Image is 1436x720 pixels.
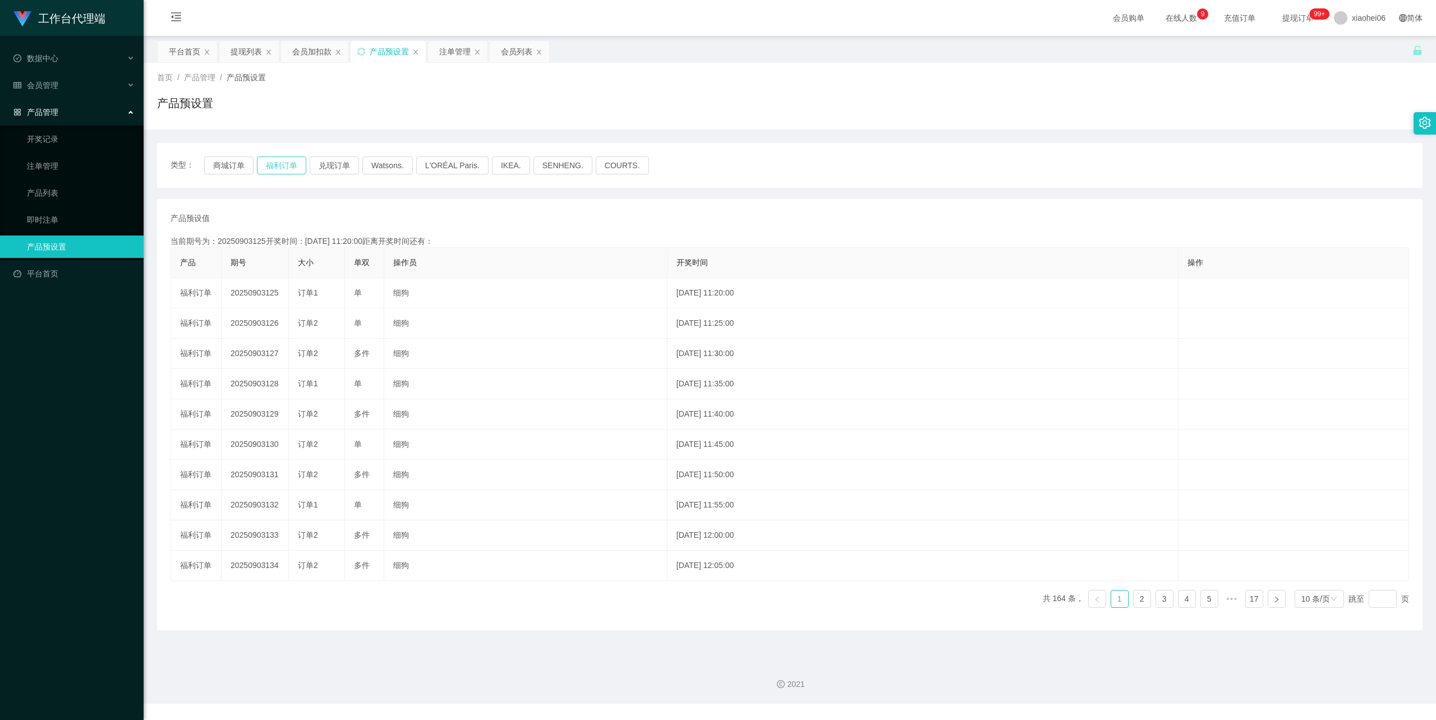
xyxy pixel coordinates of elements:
[384,308,668,339] td: 细狗
[27,182,135,204] a: 产品列表
[1268,590,1286,608] li: 下一页
[171,460,222,490] td: 福利订单
[171,369,222,399] td: 福利订单
[171,520,222,551] td: 福利订单
[474,49,481,56] i: 图标: close
[668,399,1179,430] td: [DATE] 11:40:00
[231,41,262,62] div: 提现列表
[298,440,318,449] span: 订单2
[180,258,196,267] span: 产品
[1201,590,1218,607] a: 5
[13,108,21,116] i: 图标: appstore-o
[1277,14,1319,22] span: 提现订单
[533,156,592,174] button: SENHENG.
[231,258,246,267] span: 期号
[1111,590,1128,607] a: 1
[298,409,318,418] span: 订单2
[1200,590,1218,608] li: 5
[1246,590,1263,607] a: 17
[370,41,409,62] div: 产品预设置
[13,11,31,27] img: logo.9652507e.png
[13,81,21,89] i: 图标: table
[1223,590,1241,608] span: •••
[668,490,1179,520] td: [DATE] 11:55:00
[777,680,785,688] i: 图标: copyright
[265,49,272,56] i: 图标: close
[384,551,668,581] td: 细狗
[169,41,200,62] div: 平台首页
[536,49,542,56] i: 图标: close
[1273,596,1280,603] i: 图标: right
[668,339,1179,369] td: [DATE] 11:30:00
[177,73,179,82] span: /
[354,319,362,327] span: 单
[222,278,289,308] td: 20250903125
[1419,117,1431,129] i: 图标: setting
[184,73,215,82] span: 产品管理
[171,430,222,460] td: 福利订单
[257,156,306,174] button: 福利订单
[13,81,58,90] span: 会员管理
[222,399,289,430] td: 20250903129
[384,520,668,551] td: 细狗
[354,561,370,570] span: 多件
[354,409,370,418] span: 多件
[439,41,471,62] div: 注单管理
[171,339,222,369] td: 福利订单
[157,1,195,36] i: 图标: menu-fold
[171,213,210,224] span: 产品预设值
[384,430,668,460] td: 细狗
[298,288,318,297] span: 订单1
[222,490,289,520] td: 20250903132
[354,530,370,539] span: 多件
[1218,14,1261,22] span: 充值订单
[1160,14,1203,22] span: 在线人数
[13,13,105,22] a: 工作台代理端
[362,156,413,174] button: Watsons.
[171,551,222,581] td: 福利订单
[1156,590,1173,607] a: 3
[1197,8,1208,20] sup: 9
[27,155,135,177] a: 注单管理
[171,236,1409,247] div: 当前期号为：20250903125开奖时间：[DATE] 11:20:00距离开奖时间还有：
[13,108,58,117] span: 产品管理
[668,460,1179,490] td: [DATE] 11:50:00
[171,399,222,430] td: 福利订单
[354,379,362,388] span: 单
[354,288,362,297] span: 单
[384,339,668,369] td: 细狗
[13,54,21,62] i: 图标: check-circle-o
[222,308,289,339] td: 20250903126
[13,262,135,285] a: 图标: dashboard平台首页
[501,41,532,62] div: 会员列表
[1094,596,1101,603] i: 图标: left
[222,460,289,490] td: 20250903131
[222,551,289,581] td: 20250903134
[204,49,210,56] i: 图标: close
[220,73,222,82] span: /
[298,470,318,479] span: 订单2
[298,530,318,539] span: 订单2
[384,369,668,399] td: 细狗
[1331,596,1337,603] i: 图标: down
[416,156,489,174] button: L'ORÉAL Paris.
[1156,590,1173,608] li: 3
[227,73,266,82] span: 产品预设置
[668,520,1179,551] td: [DATE] 12:00:00
[393,258,417,267] span: 操作员
[298,319,318,327] span: 订单2
[171,490,222,520] td: 福利订单
[1301,590,1330,607] div: 10 条/页
[384,490,668,520] td: 细狗
[222,369,289,399] td: 20250903128
[298,349,318,358] span: 订单2
[204,156,254,174] button: 商城订单
[171,308,222,339] td: 福利订单
[1309,8,1329,20] sup: 1053
[354,500,362,509] span: 单
[298,258,314,267] span: 大小
[27,128,135,150] a: 开奖记录
[27,236,135,258] a: 产品预设置
[676,258,708,267] span: 开奖时间
[335,49,342,56] i: 图标: close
